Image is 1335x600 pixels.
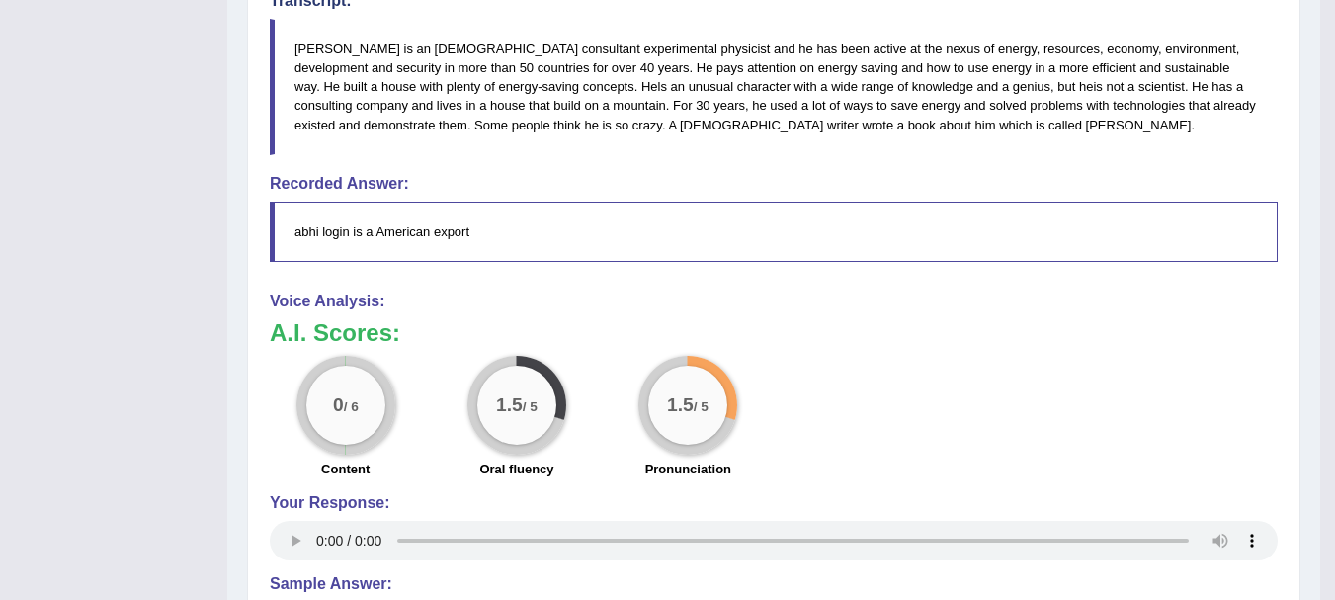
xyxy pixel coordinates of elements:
[343,400,358,415] small: / 6
[479,460,553,478] label: Oral fluency
[270,494,1278,512] h4: Your Response:
[321,460,370,478] label: Content
[667,394,694,416] big: 1.5
[270,319,400,346] b: A.I. Scores:
[333,394,344,416] big: 0
[270,19,1278,155] blockquote: [PERSON_NAME] is an [DEMOGRAPHIC_DATA] consultant experimental physicist and he has been active a...
[523,400,538,415] small: / 5
[270,202,1278,262] blockquote: abhi login is a American export
[645,460,731,478] label: Pronunciation
[270,293,1278,310] h4: Voice Analysis:
[496,394,523,416] big: 1.5
[694,400,709,415] small: / 5
[270,575,1278,593] h4: Sample Answer:
[270,175,1278,193] h4: Recorded Answer:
